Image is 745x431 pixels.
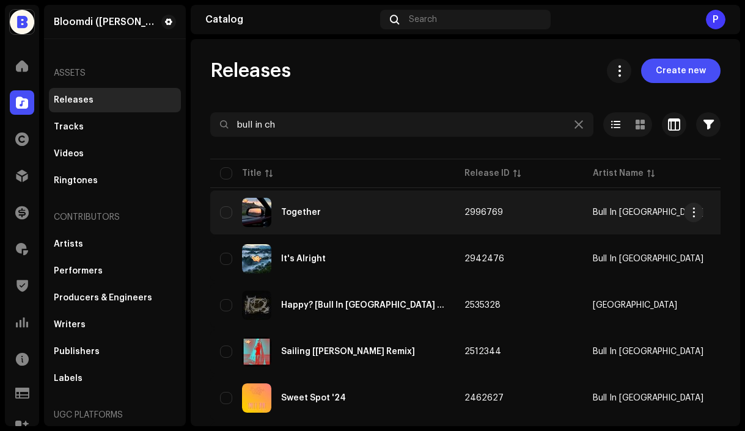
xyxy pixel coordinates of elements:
[54,347,100,357] div: Publishers
[49,339,181,364] re-m-nav-item: Publishers
[54,149,84,159] div: Videos
[593,347,703,356] span: Bull In China
[54,266,103,276] div: Performers
[464,347,501,356] span: 2512344
[210,59,291,83] span: Releases
[54,176,98,186] div: Ringtones
[242,198,271,227] img: d4ce530f-8d51-48f4-9424-fe5283e66c31
[641,59,721,83] button: Create new
[205,15,375,24] div: Catalog
[49,232,181,256] re-m-nav-item: Artists
[49,286,181,310] re-m-nav-item: Producers & Engineers
[409,15,437,24] span: Search
[593,301,703,310] span: Ohm Square
[242,167,262,179] div: Title
[593,255,703,263] span: Bull In China
[593,347,703,356] div: Bull In [GEOGRAPHIC_DATA]
[54,95,94,105] div: Releases
[464,394,504,402] span: 2462627
[54,122,84,132] div: Tracks
[593,167,644,179] div: Artist Name
[281,301,445,310] div: Happy? [Bull In China Remix]
[210,112,593,137] input: Search
[593,394,703,402] span: Bull In China
[593,208,703,217] span: Bull In China
[54,17,156,27] div: Bloomdi (Ruka Hore)
[54,374,83,383] div: Labels
[49,115,181,139] re-m-nav-item: Tracks
[281,208,321,217] div: Together
[706,10,725,29] div: P
[54,320,86,330] div: Writers
[464,167,510,179] div: Release ID
[49,259,181,283] re-m-nav-item: Performers
[656,59,706,83] span: Create new
[281,347,415,356] div: Sailing [Lukas Midub Remix]
[54,293,152,303] div: Producers & Engineers
[242,244,271,273] img: 7f974c22-8053-4896-af4f-71323020715c
[593,208,703,217] div: Bull In [GEOGRAPHIC_DATA]
[464,255,504,263] span: 2942476
[49,400,181,430] re-a-nav-header: UGC Platforms
[54,239,83,249] div: Artists
[242,383,271,413] img: 74d622b5-0d40-4948-b7ef-6aaaa0bb84f3
[464,208,503,217] span: 2996769
[242,337,271,366] img: ab1d9333-07e8-4fc5-b056-5c89a94220c2
[10,10,34,34] img: 87673747-9ce7-436b-aed6-70e10163a7f0
[593,255,703,263] div: Bull In [GEOGRAPHIC_DATA]
[49,59,181,88] re-a-nav-header: Assets
[593,301,677,310] div: [GEOGRAPHIC_DATA]
[593,394,703,402] div: Bull In [GEOGRAPHIC_DATA]
[242,291,271,320] img: 8d999ed7-54cf-4170-8eae-32240a9f1557
[49,203,181,232] re-a-nav-header: Contributors
[49,313,181,337] re-m-nav-item: Writers
[281,394,346,402] div: Sweet Spot '24
[49,88,181,112] re-m-nav-item: Releases
[464,301,501,310] span: 2535328
[49,168,181,193] re-m-nav-item: Ringtones
[49,142,181,166] re-m-nav-item: Videos
[49,366,181,391] re-m-nav-item: Labels
[281,255,326,263] div: It's Alright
